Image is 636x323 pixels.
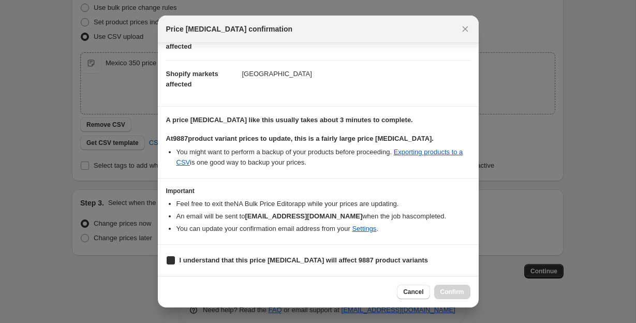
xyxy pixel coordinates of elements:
[397,285,430,299] button: Cancel
[176,147,470,168] li: You might want to perform a backup of your products before proceeding. is one good way to backup ...
[166,24,293,34] span: Price [MEDICAL_DATA] confirmation
[176,199,470,209] li: Feel free to exit the NA Bulk Price Editor app while your prices are updating.
[166,135,434,142] b: At 9887 product variant prices to update, this is a fairly large price [MEDICAL_DATA].
[176,211,470,222] li: An email will be sent to when the job has completed .
[176,224,470,234] li: You can update your confirmation email address from your .
[166,187,470,195] h3: Important
[245,212,362,220] b: [EMAIL_ADDRESS][DOMAIN_NAME]
[166,70,218,88] span: Shopify markets affected
[242,60,470,87] dd: [GEOGRAPHIC_DATA]
[166,116,413,124] b: A price [MEDICAL_DATA] like this usually takes about 3 minutes to complete.
[458,22,472,36] button: Close
[352,225,376,232] a: Settings
[180,256,428,264] b: I understand that this price [MEDICAL_DATA] will affect 9887 product variants
[403,288,423,296] span: Cancel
